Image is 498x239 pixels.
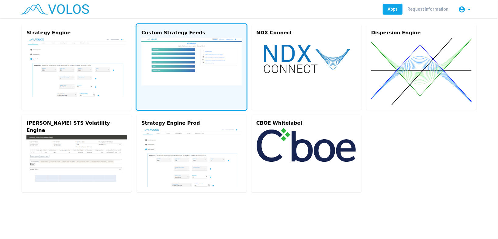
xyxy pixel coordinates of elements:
img: gs-engine.png [26,135,127,182]
div: CBOE Whitelabel [256,120,357,127]
div: Strategy Engine Prod [141,120,242,127]
div: NDX Connect [256,29,357,36]
div: Custom Strategy Feeds [141,29,242,36]
span: Apps [388,7,398,12]
div: Dispersion Engine [371,29,472,36]
a: Apps [383,4,403,15]
img: ndx-connect.svg [256,38,357,79]
span: Request Information [407,7,448,12]
mat-icon: arrow_drop_down [465,6,473,13]
img: strategy-engine.png [141,128,242,187]
img: custom.png [141,38,242,85]
mat-icon: account_circle [458,6,465,13]
img: strategy-engine.png [26,38,127,97]
div: Strategy Engine [26,29,127,36]
div: [PERSON_NAME] STS Volatility Engine [26,120,127,134]
img: dispersion.svg [371,38,472,105]
img: cboe-logo.png [256,128,357,162]
a: Request Information [403,4,453,15]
